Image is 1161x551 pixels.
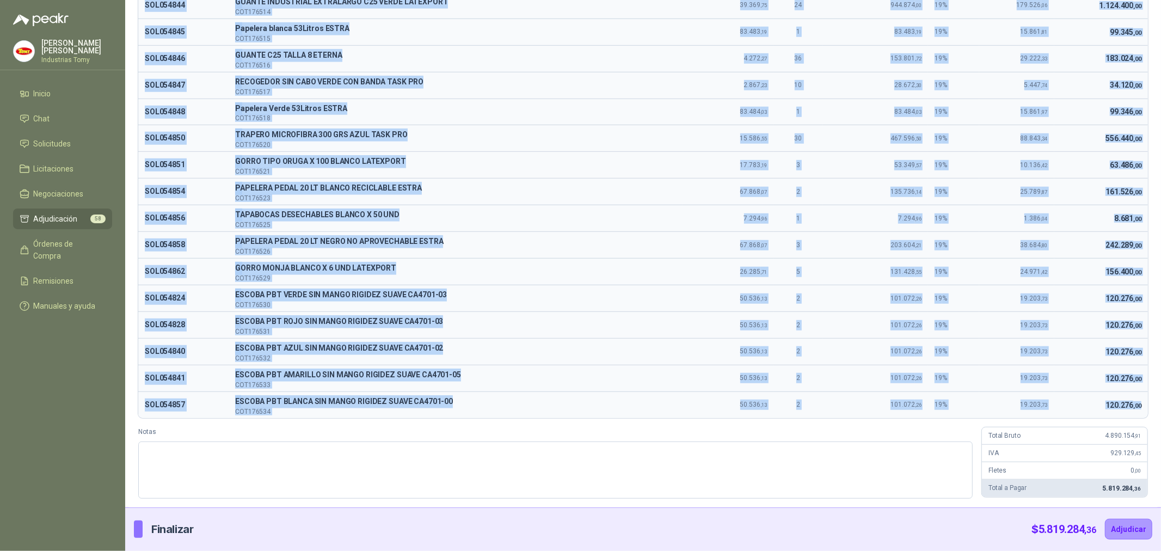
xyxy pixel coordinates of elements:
[928,285,979,312] td: 19 %
[235,128,677,142] span: TRAPERO MICROFIBRA 300 GRS AZUL TASK PRO
[145,372,222,385] p: SOL054841
[145,265,222,278] p: SOL054862
[235,275,677,281] p: COT176529
[1041,136,1048,142] span: ,34
[988,448,999,458] p: IVA
[41,39,112,54] p: [PERSON_NAME] [PERSON_NAME]
[928,152,979,179] td: 19 %
[235,155,677,168] span: GORRO TIPO ORUGA X 100 BLANCO LATEXPORT
[740,295,767,302] span: 50.536
[915,322,922,328] span: ,26
[1133,349,1141,356] span: ,00
[1133,242,1141,249] span: ,00
[928,205,979,232] td: 19 %
[928,365,979,391] td: 19 %
[235,155,677,168] p: G
[1133,29,1141,36] span: ,00
[145,238,222,252] p: SOL054858
[34,238,102,262] span: Órdenes de Compra
[235,49,677,62] p: G
[915,189,922,195] span: ,14
[235,395,677,408] span: ESCOBA PBT BLANCA SIN MANGO RIGIDEZ SUAVE CA4701-00
[13,108,112,129] a: Chat
[1021,401,1048,408] span: 19.203
[1134,433,1141,439] span: ,91
[740,268,767,275] span: 26.285
[1105,241,1141,249] span: 242.289
[1041,296,1048,302] span: ,73
[1133,56,1141,63] span: ,00
[1105,321,1141,329] span: 120.276
[235,209,677,222] span: TAPABOCAS DESECHABLES BLANCO X 50 UND
[145,158,222,172] p: SOL054851
[235,369,677,382] p: E
[761,402,767,408] span: ,13
[988,466,1006,476] p: Fletes
[928,179,979,205] td: 19 %
[1041,162,1048,168] span: ,42
[145,399,222,412] p: SOL054857
[1021,347,1048,355] span: 19.203
[740,321,767,329] span: 50.536
[1105,54,1141,63] span: 183.024
[1024,215,1048,222] span: 1.386
[890,1,922,9] span: 944.874
[740,161,767,169] span: 17.783
[761,348,767,354] span: ,13
[774,285,823,312] td: 2
[928,125,979,152] td: 19 %
[915,136,922,142] span: ,50
[1041,56,1048,62] span: ,33
[1041,82,1048,88] span: ,74
[1105,347,1141,356] span: 120.276
[774,365,823,391] td: 2
[928,99,979,125] td: 19 %
[1041,322,1048,328] span: ,73
[235,395,677,408] p: E
[928,259,979,285] td: 19 %
[1085,525,1096,535] span: ,36
[1133,296,1141,303] span: ,00
[235,289,677,302] span: ESCOBA PBT VERDE SIN MANGO RIGIDEZ SUAVE CA4701-03
[928,45,979,72] td: 19 %
[34,113,50,125] span: Chat
[1041,375,1048,381] span: ,73
[1133,162,1141,169] span: ,00
[1133,402,1141,409] span: ,00
[1105,401,1141,409] span: 120.276
[1021,268,1048,275] span: 24.971
[1041,29,1048,35] span: ,81
[235,102,677,115] span: Papelera Verde 53Litros ESTRA
[34,188,84,200] span: Negociaciones
[235,76,677,89] p: R
[145,52,222,65] p: SOL054846
[1110,81,1141,89] span: 34.120
[1021,161,1048,169] span: 10.136
[894,81,922,89] span: 28.672
[145,292,222,305] p: SOL054824
[928,232,979,259] td: 19 %
[915,216,922,222] span: ,96
[740,28,767,35] span: 83.483
[988,431,1020,441] p: Total Bruto
[34,88,51,100] span: Inicio
[90,215,106,223] span: 58
[235,235,677,248] span: PAPELERA PEDAL 20 LT NEGRO NO APROVECHABLE ESTRA
[1024,81,1048,89] span: 5.447
[761,82,767,88] span: ,23
[915,162,922,168] span: ,57
[1041,109,1048,115] span: ,97
[34,300,96,312] span: Manuales y ayuda
[235,9,677,15] p: COT176514
[894,161,922,169] span: 53.349
[761,375,767,381] span: ,13
[235,342,677,355] span: ESCOBA PBT AZUL SIN MANGO RIGIDEZ SUAVE CA4701-02
[740,1,767,9] span: 39.369
[1041,2,1048,8] span: ,06
[890,347,922,355] span: 101.072
[1110,28,1141,36] span: 99.345
[235,142,677,148] p: COT176520
[740,241,767,249] span: 67.868
[235,102,677,115] p: P
[928,72,979,99] td: 19 %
